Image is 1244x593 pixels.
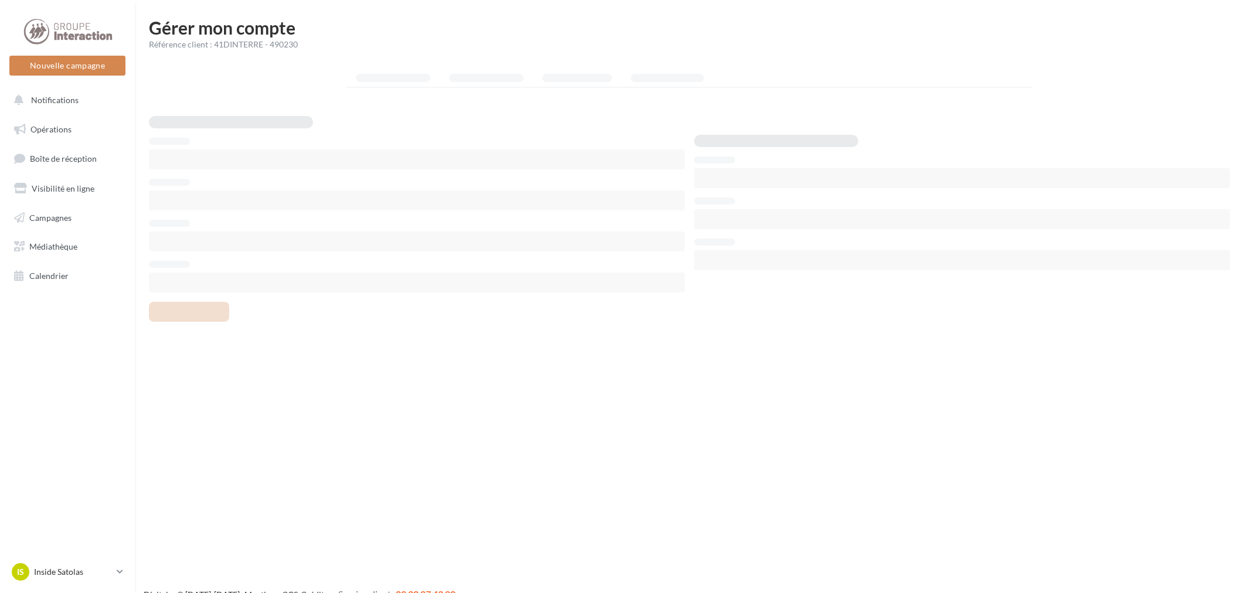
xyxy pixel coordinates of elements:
[9,56,125,76] button: Nouvelle campagne
[7,206,128,230] a: Campagnes
[7,264,128,288] a: Calendrier
[7,234,128,259] a: Médiathèque
[31,95,79,105] span: Notifications
[149,19,1230,36] h1: Gérer mon compte
[29,241,77,251] span: Médiathèque
[29,212,72,222] span: Campagnes
[34,566,112,578] p: Inside Satolas
[149,39,1230,50] div: Référence client : 41DINTERRE - 490230
[17,566,24,578] span: IS
[9,561,125,583] a: IS Inside Satolas
[7,117,128,142] a: Opérations
[7,88,123,113] button: Notifications
[30,124,72,134] span: Opérations
[29,271,69,281] span: Calendrier
[7,146,128,171] a: Boîte de réception
[7,176,128,201] a: Visibilité en ligne
[32,183,94,193] span: Visibilité en ligne
[30,154,97,163] span: Boîte de réception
